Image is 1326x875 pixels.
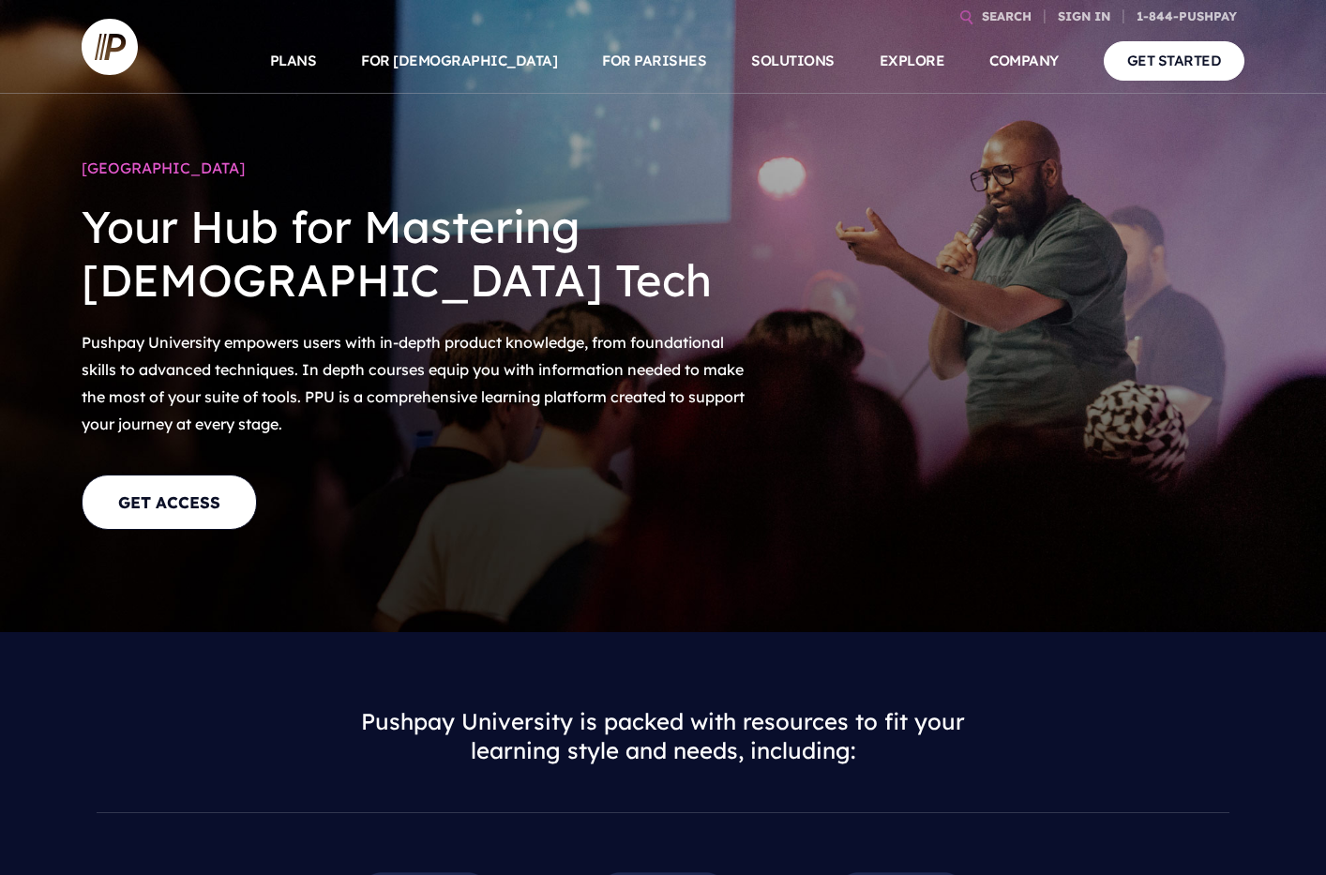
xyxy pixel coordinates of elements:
h1: [GEOGRAPHIC_DATA] [82,150,747,186]
span: Pushpay University empowers users with in-depth product knowledge, from foundational skills to ad... [82,333,745,432]
h2: Your Hub for Mastering [DEMOGRAPHIC_DATA] Tech [82,186,747,322]
h3: Pushpay University is packed with resources to fit your learning style and needs, including: [335,692,991,780]
a: GET ACCESS [82,475,257,530]
a: SOLUTIONS [751,28,835,94]
a: FOR [DEMOGRAPHIC_DATA] [361,28,557,94]
a: COMPANY [989,28,1059,94]
a: FOR PARISHES [602,28,706,94]
a: GET STARTED [1104,41,1245,80]
a: PLANS [270,28,317,94]
a: EXPLORE [880,28,945,94]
